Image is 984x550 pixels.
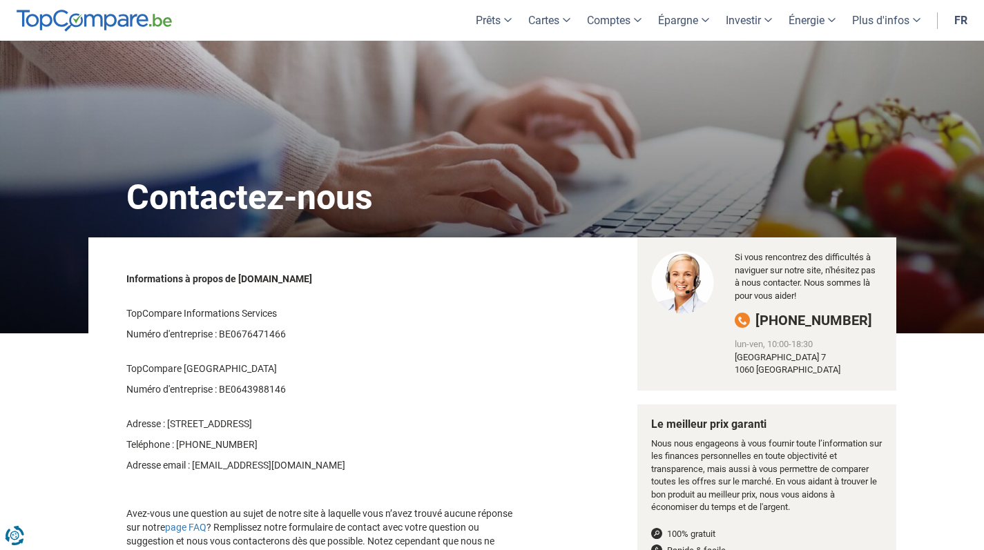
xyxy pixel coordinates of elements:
p: Nous nous engageons à vous fournir toute l’information sur les finances personnelles en toute obj... [651,438,882,514]
strong: Informations à propos de [DOMAIN_NAME] [126,273,312,284]
p: Numéro d'entreprise : BE0676471466 [126,327,525,341]
img: We are happy to speak to you [651,251,715,314]
div: lun-ven, 10:00-18:30 [735,338,882,351]
h4: Le meilleur prix garanti [651,418,882,431]
p: TopCompare Informations Services [126,306,525,320]
p: Teléphone : [PHONE_NUMBER] [126,438,525,451]
p: Adresse email : [EMAIL_ADDRESS][DOMAIN_NAME] [126,458,525,472]
p: Si vous rencontrez des difficultés à naviguer sur notre site, n'hésitez pas à nous contacter. Nou... [735,251,882,302]
p: TopCompare [GEOGRAPHIC_DATA] [126,362,525,375]
a: page FAQ [165,522,206,533]
p: Adresse : [STREET_ADDRESS] [126,417,525,431]
div: [GEOGRAPHIC_DATA] 7 1060 [GEOGRAPHIC_DATA] [735,351,882,377]
li: 100% gratuit [651,528,882,541]
h1: Contactez-nous [99,144,886,237]
img: TopCompare [17,10,172,32]
span: [PHONE_NUMBER] [755,312,872,328]
p: Numéro d'entreprise : BE0643988146 [126,382,525,396]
